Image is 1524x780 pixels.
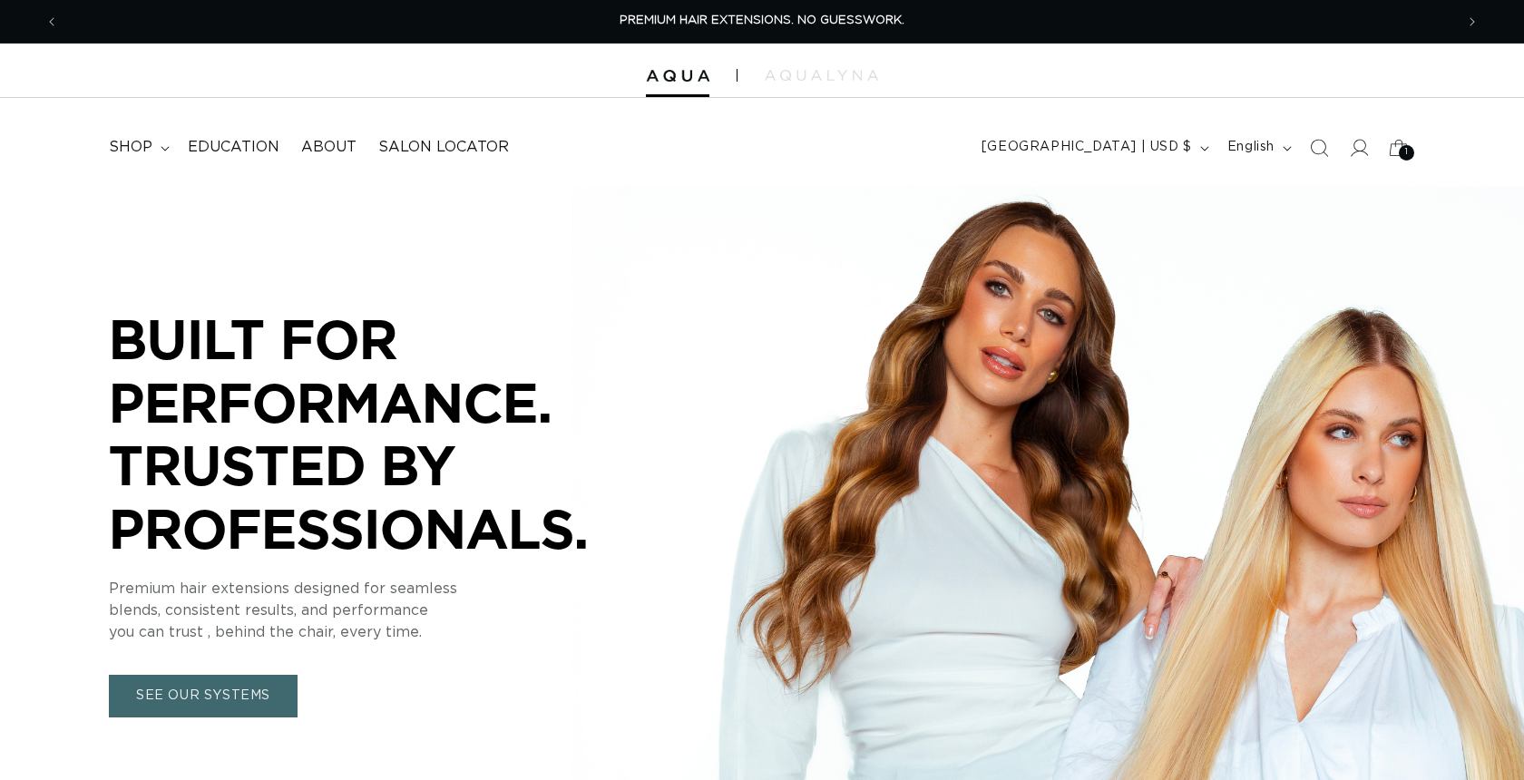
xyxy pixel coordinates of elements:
summary: Search [1299,128,1339,168]
p: you can trust , behind the chair, every time. [109,621,653,643]
a: About [290,127,367,168]
span: 1 [1405,145,1409,161]
img: Aqua Hair Extensions [646,70,709,83]
span: Education [188,138,279,157]
a: Education [177,127,290,168]
span: About [301,138,357,157]
p: blends, consistent results, and performance [109,600,653,621]
span: [GEOGRAPHIC_DATA] | USD $ [982,138,1192,157]
p: BUILT FOR PERFORMANCE. TRUSTED BY PROFESSIONALS. [109,307,653,560]
p: Premium hair extensions designed for seamless [109,578,653,600]
a: Salon Locator [367,127,520,168]
button: Next announcement [1452,5,1492,39]
span: shop [109,138,152,157]
span: PREMIUM HAIR EXTENSIONS. NO GUESSWORK. [620,15,904,26]
summary: shop [98,127,177,168]
a: SEE OUR SYSTEMS [109,675,298,717]
img: aqualyna.com [765,70,878,81]
button: [GEOGRAPHIC_DATA] | USD $ [971,131,1216,165]
button: Previous announcement [32,5,72,39]
button: English [1216,131,1299,165]
span: English [1227,138,1275,157]
span: Salon Locator [378,138,509,157]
